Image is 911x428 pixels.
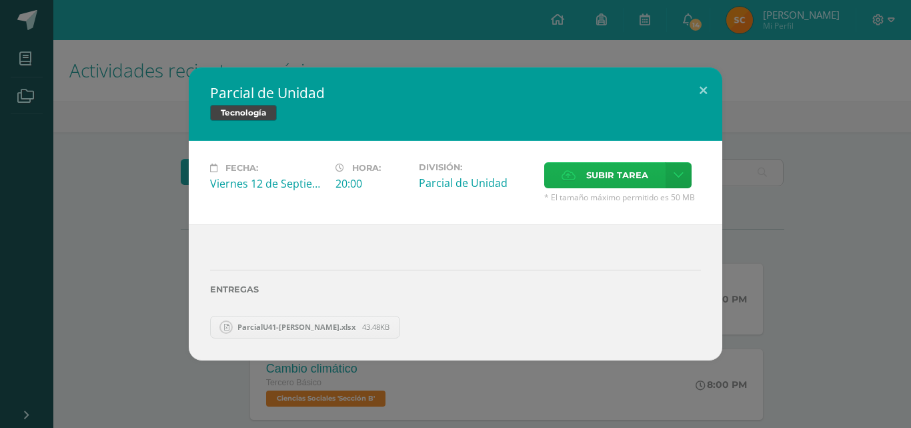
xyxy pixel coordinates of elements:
a: ParcialU41-Sheyli Solis.xlsx [210,316,400,339]
span: Tecnología [210,105,277,121]
span: Subir tarea [586,163,648,188]
div: Parcial de Unidad [419,176,534,190]
button: Close (Esc) [684,67,722,113]
div: 20:00 [335,176,408,191]
span: * El tamaño máximo permitido es 50 MB [544,192,701,203]
label: Entregas [210,284,701,294]
span: Fecha: [225,163,258,173]
span: Hora: [352,163,381,173]
span: 43.48KB [362,322,389,332]
label: División: [419,162,534,172]
span: ParcialU41-[PERSON_NAME].xlsx [231,322,362,332]
h2: Parcial de Unidad [210,83,701,102]
div: Viernes 12 de Septiembre [210,176,325,191]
